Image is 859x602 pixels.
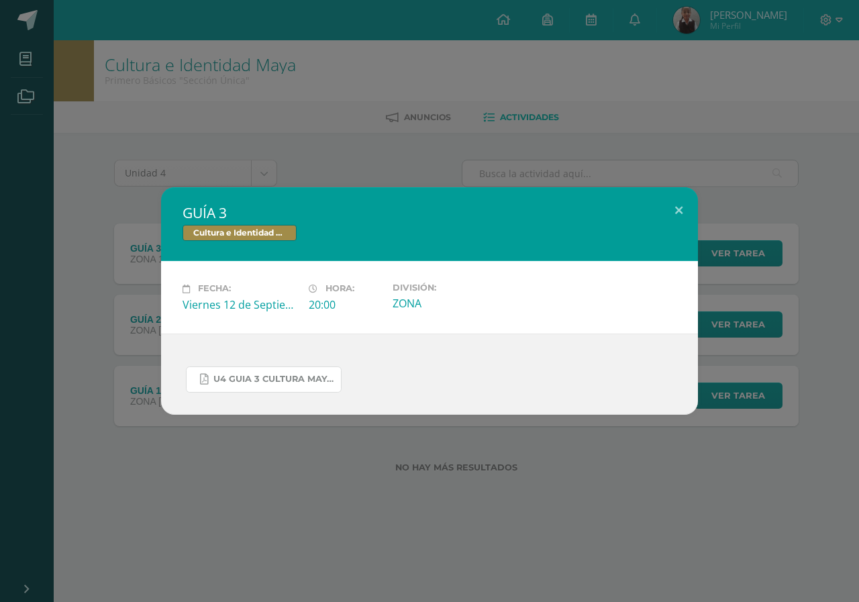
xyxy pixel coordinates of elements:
[186,366,342,393] a: U4 GUIA 3 CULTURA MAYA BASICOS.pdf
[309,297,382,312] div: 20:00
[393,283,508,293] label: División:
[213,374,334,385] span: U4 GUIA 3 CULTURA MAYA BASICOS.pdf
[660,187,698,233] button: Close (Esc)
[183,203,676,222] h2: GUÍA 3
[198,284,231,294] span: Fecha:
[183,225,297,241] span: Cultura e Identidad Maya
[183,297,298,312] div: Viernes 12 de Septiembre
[325,284,354,294] span: Hora:
[393,296,508,311] div: ZONA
